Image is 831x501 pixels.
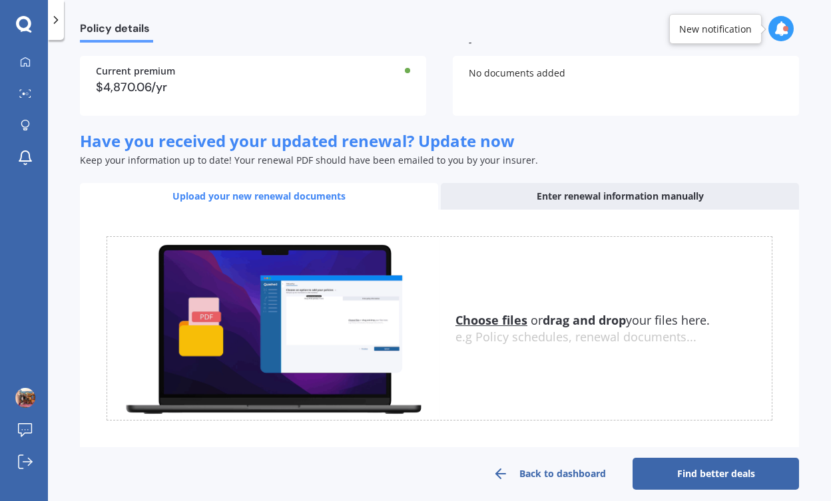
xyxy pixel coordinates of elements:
span: Keep your information up to date! Your renewal PDF should have been emailed to you by your insurer. [80,154,538,166]
div: Enter renewal information manually [441,183,799,210]
a: Back to dashboard [466,458,633,490]
img: picture [15,388,35,408]
div: Current premium [96,67,410,76]
u: Choose files [455,312,527,328]
div: New notification [679,23,752,36]
span: Policy details [80,22,153,40]
div: No documents added [453,56,799,116]
div: $4,870.06/yr [96,81,410,93]
b: drag and drop [543,312,626,328]
img: upload.de96410c8ce839c3fdd5.gif [107,237,439,420]
div: Upload your new renewal documents [80,183,438,210]
span: or your files here. [455,312,710,328]
a: Find better deals [633,458,799,490]
div: e.g Policy schedules, renewal documents... [455,330,772,345]
span: Have you received your updated renewal? Update now [80,130,515,152]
